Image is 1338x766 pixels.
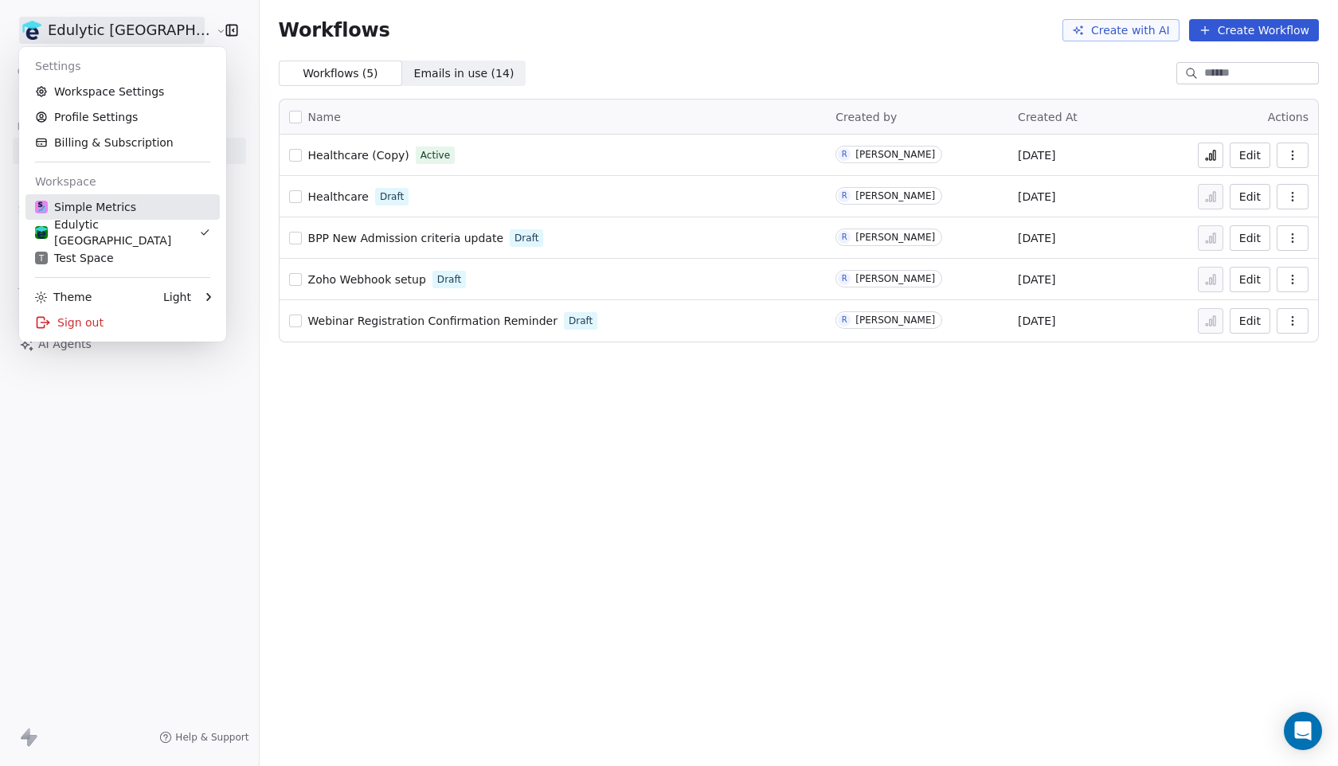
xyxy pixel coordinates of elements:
[35,199,136,215] div: Simple Metrics
[25,169,220,194] div: Workspace
[25,104,220,130] a: Profile Settings
[39,252,44,264] span: T
[25,130,220,155] a: Billing & Subscription
[35,201,48,213] img: sm-oviond-logo.png
[35,226,48,239] img: edulytic-mark-retina.png
[25,79,220,104] a: Workspace Settings
[35,250,114,266] div: Test Space
[35,289,92,305] div: Theme
[35,217,199,248] div: Edulytic [GEOGRAPHIC_DATA]
[25,53,220,79] div: Settings
[25,310,220,335] div: Sign out
[163,289,191,305] div: Light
